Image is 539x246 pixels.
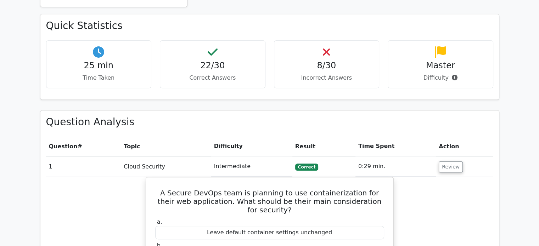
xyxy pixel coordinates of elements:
[46,116,493,128] h3: Question Analysis
[436,136,493,156] th: Action
[121,156,211,177] td: Cloud Security
[292,136,355,156] th: Result
[49,143,78,150] span: Question
[394,74,487,82] p: Difficulty
[355,156,436,177] td: 0:29 min.
[439,161,463,172] button: Review
[46,136,121,156] th: #
[211,156,292,177] td: Intermediate
[155,226,384,240] div: Leave default container settings unchanged
[46,156,121,177] td: 1
[295,164,318,171] span: Correct
[52,61,146,71] h4: 25 min
[211,136,292,156] th: Difficulty
[394,61,487,71] h4: Master
[157,218,162,225] span: a.
[280,74,374,82] p: Incorrect Answers
[355,136,436,156] th: Time Spent
[280,61,374,71] h4: 8/30
[52,74,146,82] p: Time Taken
[46,20,493,32] h3: Quick Statistics
[121,136,211,156] th: Topic
[155,189,385,214] h5: A Secure DevOps team is planning to use containerization for their web application. What should b...
[166,74,259,82] p: Correct Answers
[166,61,259,71] h4: 22/30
